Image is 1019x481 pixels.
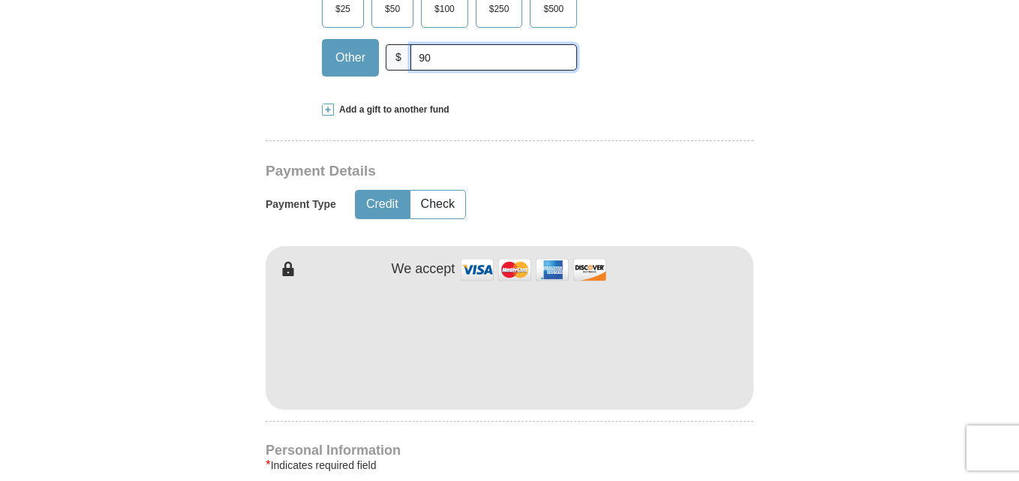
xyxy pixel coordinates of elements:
span: $ [386,44,411,71]
span: Other [328,47,373,69]
span: Add a gift to another fund [334,104,449,116]
input: Other Amount [410,44,577,71]
div: Indicates required field [266,456,753,474]
h4: We accept [392,261,455,278]
h3: Payment Details [266,163,648,180]
h5: Payment Type [266,198,336,211]
button: Credit [356,191,409,218]
button: Check [410,191,465,218]
img: credit cards accepted [458,254,609,286]
h4: Personal Information [266,444,753,456]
